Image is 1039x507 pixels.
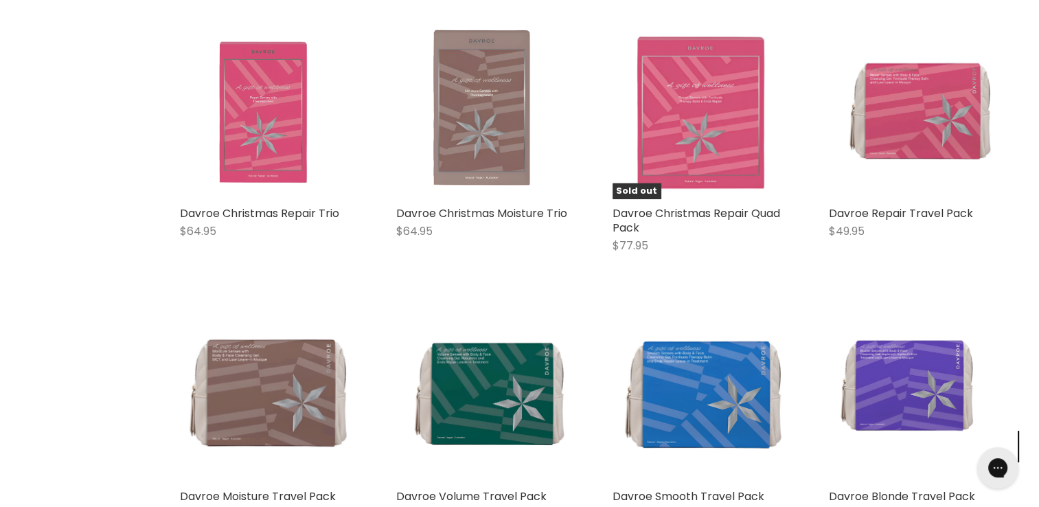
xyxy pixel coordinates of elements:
img: Davroe Christmas Repair Quad Pack [618,24,781,199]
a: Davroe Moisture Travel Pack [180,307,355,482]
a: Davroe Christmas Repair Trio [180,205,339,221]
iframe: Gorgias live chat messenger [970,442,1025,493]
img: Davroe Christmas Repair Trio [205,24,330,199]
a: Davroe Repair Travel Pack [829,24,1004,199]
a: Davroe Smooth Travel Pack [613,307,788,482]
span: Sold out [613,183,661,199]
img: Davroe Smooth Travel Pack [613,326,788,464]
a: Davroe Volume Travel Pack [396,307,571,482]
a: Davroe Smooth Travel Pack [613,488,764,504]
a: Davroe Christmas Repair Quad PackSold out [613,24,788,199]
img: Davroe Moisture Travel Pack [180,318,355,471]
a: Davroe Christmas Repair Quad Pack [613,205,780,236]
a: Davroe Christmas Repair Trio [180,24,355,199]
span: $77.95 [613,238,648,253]
a: Davroe Christmas Moisture Trio [396,205,567,221]
img: Davroe Blonde Travel Pack [829,326,1004,465]
a: Davroe Volume Travel Pack [396,488,547,504]
a: Davroe Blonde Travel Pack [829,307,1004,482]
img: Davroe Repair Travel Pack [829,32,1004,192]
a: Davroe Repair Travel Pack [829,205,973,221]
a: Davroe Blonde Travel Pack [829,488,975,504]
img: Davroe Volume Travel Pack [396,324,571,466]
a: Davroe Moisture Travel Pack [180,488,336,504]
span: $64.95 [180,223,216,239]
span: $64.95 [396,223,433,239]
span: $49.95 [829,223,865,239]
img: Davroe Christmas Moisture Trio [425,24,542,199]
a: Davroe Christmas Moisture Trio [396,24,571,199]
